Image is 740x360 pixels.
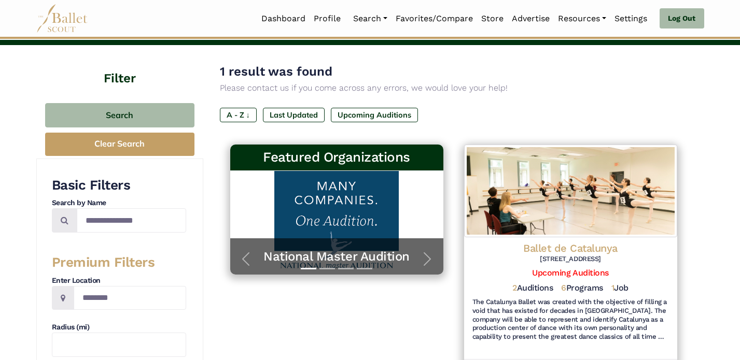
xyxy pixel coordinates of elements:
label: Last Updated [263,108,325,122]
button: Search [45,103,194,127]
h4: Search by Name [52,198,186,208]
label: Upcoming Auditions [331,108,418,122]
span: 6 [561,283,566,293]
input: Location [74,286,186,310]
button: Slide 2 [319,263,335,275]
a: Log Out [660,8,704,29]
img: Logo [464,145,677,237]
button: Clear Search [45,133,194,156]
h4: Radius (mi) [52,322,186,333]
h6: The Catalunya Ballet was created with the objective of filling a void that has existed for decade... [472,298,669,342]
span: 2 [512,283,517,293]
button: Slide 1 [301,263,316,275]
a: Resources [554,8,610,30]
h5: Job [611,283,629,294]
h4: Enter Location [52,276,186,286]
h5: Programs [561,283,603,294]
h4: Ballet de Catalunya [472,241,669,255]
input: Search by names... [77,208,186,233]
a: Dashboard [257,8,310,30]
a: Settings [610,8,651,30]
a: Upcoming Auditions [532,268,608,278]
a: Favorites/Compare [392,8,477,30]
label: A - Z ↓ [220,108,257,122]
a: Store [477,8,508,30]
button: Slide 4 [357,263,372,275]
h5: Auditions [512,283,553,294]
h6: [STREET_ADDRESS] [472,255,669,264]
h3: Featured Organizations [239,149,435,166]
a: Search [349,8,392,30]
p: Please contact us if you come across any errors, we would love your help! [220,81,688,95]
h4: Filter [36,45,203,88]
a: National Master Audition [241,249,433,265]
a: Profile [310,8,345,30]
h3: Basic Filters [52,177,186,194]
a: Advertise [508,8,554,30]
h3: Premium Filters [52,254,186,271]
span: 1 [611,283,615,293]
button: Slide 3 [338,263,354,275]
span: 1 result was found [220,64,332,79]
